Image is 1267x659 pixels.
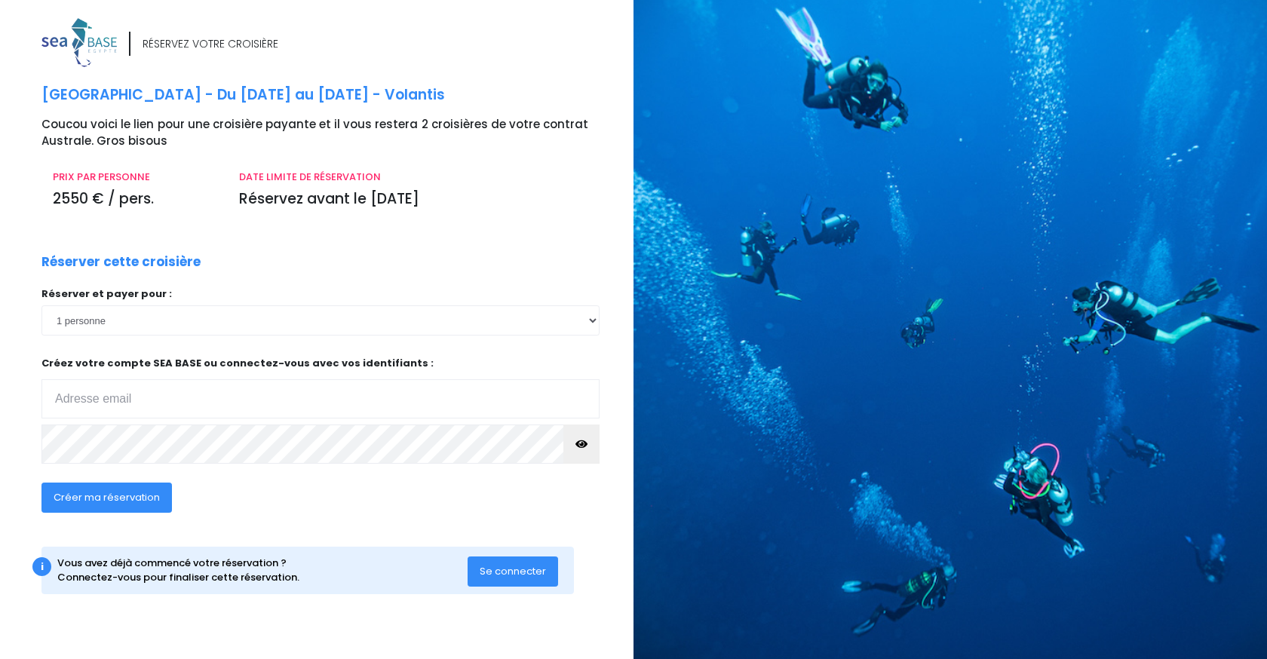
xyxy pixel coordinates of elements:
p: Créez votre compte SEA BASE ou connectez-vous avec vos identifiants : [41,356,600,418]
p: Réserver cette croisière [41,253,201,272]
img: logo_color1.png [41,18,117,67]
p: Réserver et payer pour : [41,287,600,302]
span: Créer ma réservation [54,490,160,504]
p: 2550 € / pers. [53,189,216,210]
a: Se connecter [468,564,558,577]
button: Se connecter [468,556,558,587]
span: Se connecter [480,564,546,578]
p: PRIX PAR PERSONNE [53,170,216,185]
p: Coucou voici le lien pour une croisière payante et il vous restera 2 croisières de votre contrat ... [41,116,622,150]
p: [GEOGRAPHIC_DATA] - Du [DATE] au [DATE] - Volantis [41,84,622,106]
p: Réservez avant le [DATE] [239,189,588,210]
div: Vous avez déjà commencé votre réservation ? Connectez-vous pour finaliser cette réservation. [57,556,468,585]
div: RÉSERVEZ VOTRE CROISIÈRE [143,36,278,52]
p: DATE LIMITE DE RÉSERVATION [239,170,588,185]
input: Adresse email [41,379,600,418]
div: i [32,557,51,576]
button: Créer ma réservation [41,483,172,513]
